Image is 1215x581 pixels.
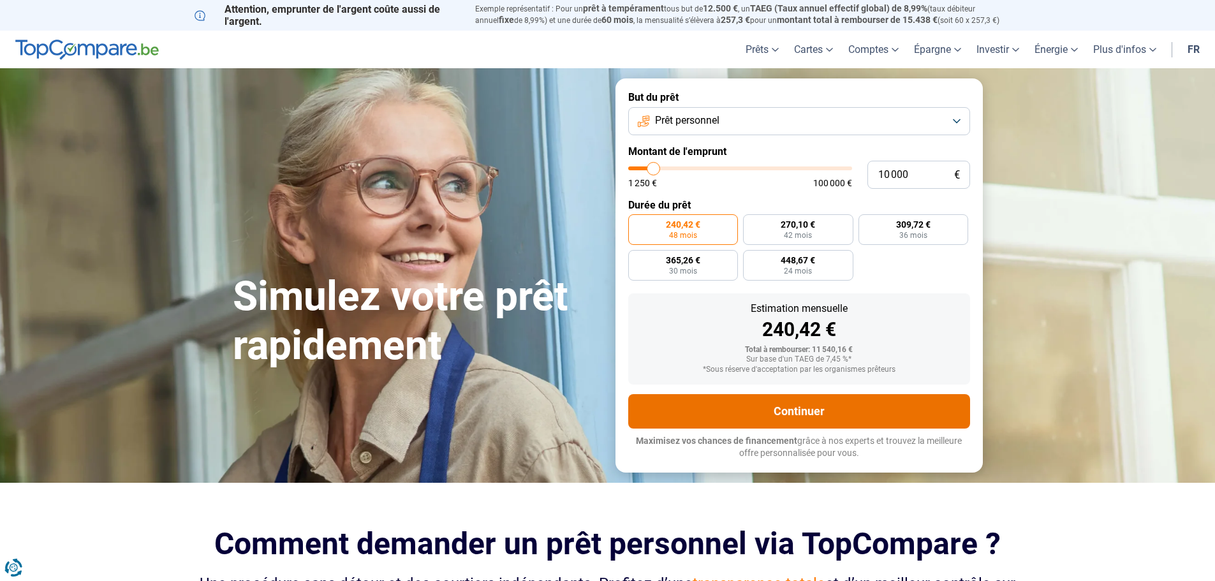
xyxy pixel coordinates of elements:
span: 100 000 € [813,179,852,188]
label: But du prêt [628,91,970,103]
p: grâce à nos experts et trouvez la meilleure offre personnalisée pour vous. [628,435,970,460]
img: TopCompare [15,40,159,60]
div: Estimation mensuelle [638,304,960,314]
span: 309,72 € [896,220,931,229]
span: TAEG (Taux annuel effectif global) de 8,99% [750,3,927,13]
span: Maximisez vos chances de financement [636,436,797,446]
div: Sur base d'un TAEG de 7,45 %* [638,355,960,364]
span: 12.500 € [703,3,738,13]
button: Continuer [628,394,970,429]
a: Cartes [786,31,841,68]
span: 48 mois [669,232,697,239]
span: fixe [499,15,514,25]
span: 60 mois [601,15,633,25]
p: Attention, emprunter de l'argent coûte aussi de l'argent. [195,3,460,27]
a: Comptes [841,31,906,68]
a: Plus d'infos [1086,31,1164,68]
span: 365,26 € [666,256,700,265]
span: 42 mois [784,232,812,239]
div: Total à rembourser: 11 540,16 € [638,346,960,355]
div: *Sous réserve d'acceptation par les organismes prêteurs [638,365,960,374]
span: 36 mois [899,232,927,239]
span: 240,42 € [666,220,700,229]
span: 270,10 € [781,220,815,229]
span: 448,67 € [781,256,815,265]
h2: Comment demander un prêt personnel via TopCompare ? [195,526,1021,561]
label: Durée du prêt [628,199,970,211]
label: Montant de l'emprunt [628,145,970,158]
a: Épargne [906,31,969,68]
span: 257,3 € [721,15,750,25]
button: Prêt personnel [628,107,970,135]
a: Prêts [738,31,786,68]
span: Prêt personnel [655,114,719,128]
a: Énergie [1027,31,1086,68]
span: montant total à rembourser de 15.438 € [777,15,938,25]
a: fr [1180,31,1207,68]
h1: Simulez votre prêt rapidement [233,272,600,371]
span: € [954,170,960,180]
p: Exemple représentatif : Pour un tous but de , un (taux débiteur annuel de 8,99%) et une durée de ... [475,3,1021,26]
a: Investir [969,31,1027,68]
span: 24 mois [784,267,812,275]
span: 1 250 € [628,179,657,188]
span: prêt à tempérament [583,3,664,13]
span: 30 mois [669,267,697,275]
div: 240,42 € [638,320,960,339]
